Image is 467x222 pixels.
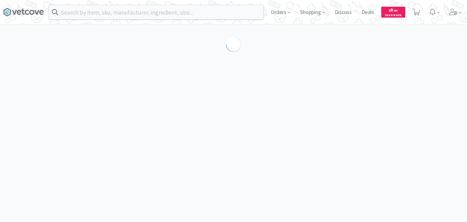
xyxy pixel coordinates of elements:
[332,10,354,15] a: Discuss
[49,5,263,19] input: Search by item, sku, manufacturer, ingredient, size...
[389,9,390,12] span: $
[393,9,397,12] span: . 00
[389,7,397,13] span: 0
[359,10,376,15] a: Deals
[385,14,402,18] span: Cash Back
[381,4,405,20] a: $0.00Cash Back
